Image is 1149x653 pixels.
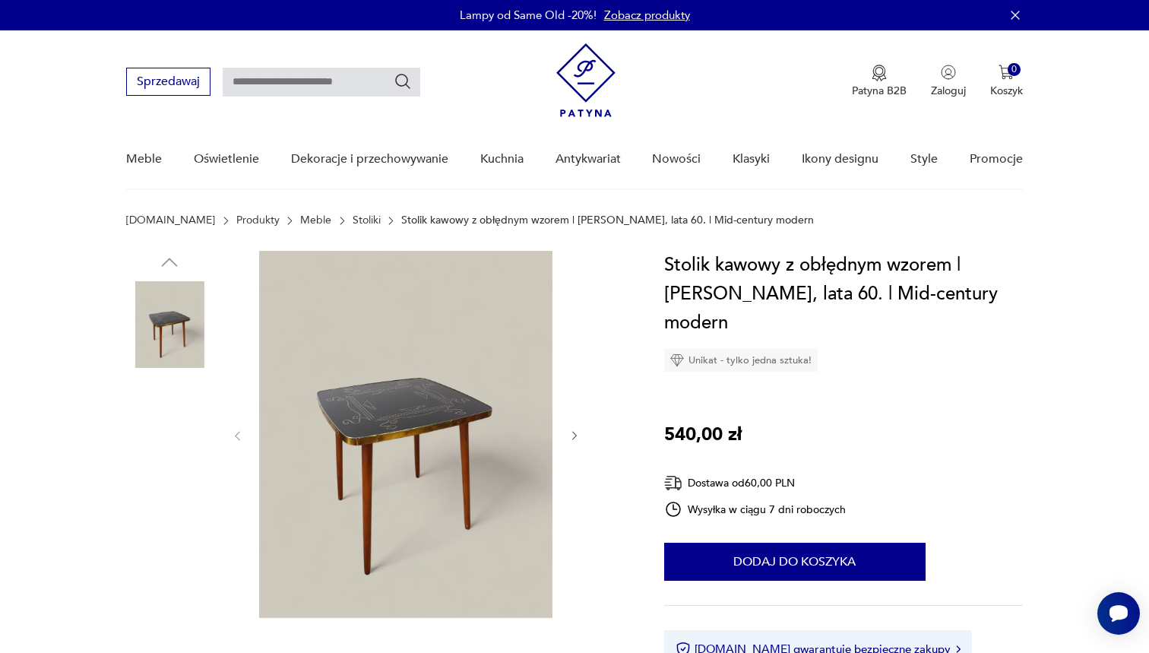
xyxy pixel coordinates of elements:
a: Zobacz produkty [604,8,690,23]
a: Kuchnia [480,130,524,189]
button: Patyna B2B [852,65,907,98]
a: Ikony designu [802,130,878,189]
div: 0 [1008,63,1021,76]
a: Promocje [970,130,1023,189]
iframe: Smartsupp widget button [1097,592,1140,635]
a: Produkty [236,214,280,227]
p: Lampy od Same Old -20%! [460,8,597,23]
a: Klasyki [733,130,770,189]
a: Meble [300,214,331,227]
div: Dostawa od 60,00 PLN [664,474,847,493]
img: Ikona diamentu [670,353,684,367]
img: Zdjęcie produktu Stolik kawowy z obłędnym wzorem | Albert Busch, lata 60. | Mid-century modern [126,475,213,562]
img: Ikona koszyka [999,65,1014,80]
a: Oświetlenie [194,130,259,189]
img: Zdjęcie produktu Stolik kawowy z obłędnym wzorem | Albert Busch, lata 60. | Mid-century modern [259,251,552,618]
button: Dodaj do koszyka [664,543,926,581]
img: Zdjęcie produktu Stolik kawowy z obłędnym wzorem | Albert Busch, lata 60. | Mid-century modern [126,281,213,368]
button: Sprzedawaj [126,68,210,96]
a: Sprzedawaj [126,78,210,88]
p: Stolik kawowy z obłędnym wzorem | [PERSON_NAME], lata 60. | Mid-century modern [401,214,814,227]
img: Ikona dostawy [664,474,682,493]
img: Patyna - sklep z meblami i dekoracjami vintage [556,43,616,117]
a: Dekoracje i przechowywanie [291,130,448,189]
div: Wysyłka w ciągu 7 dni roboczych [664,500,847,518]
h1: Stolik kawowy z obłędnym wzorem | [PERSON_NAME], lata 60. | Mid-century modern [664,251,1023,338]
img: Ikona medalu [872,65,887,81]
a: [DOMAIN_NAME] [126,214,215,227]
a: Nowości [652,130,701,189]
a: Meble [126,130,162,189]
div: Unikat - tylko jedna sztuka! [664,349,818,372]
img: Ikonka użytkownika [941,65,956,80]
p: Koszyk [990,84,1023,98]
p: Patyna B2B [852,84,907,98]
a: Stoliki [353,214,381,227]
p: Zaloguj [931,84,966,98]
a: Style [910,130,938,189]
img: Zdjęcie produktu Stolik kawowy z obłędnym wzorem | Albert Busch, lata 60. | Mid-century modern [126,379,213,465]
button: Zaloguj [931,65,966,98]
p: 540,00 zł [664,420,742,449]
a: Ikona medaluPatyna B2B [852,65,907,98]
button: Szukaj [394,72,412,90]
a: Antykwariat [556,130,621,189]
img: Ikona strzałki w prawo [956,645,961,653]
button: 0Koszyk [990,65,1023,98]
